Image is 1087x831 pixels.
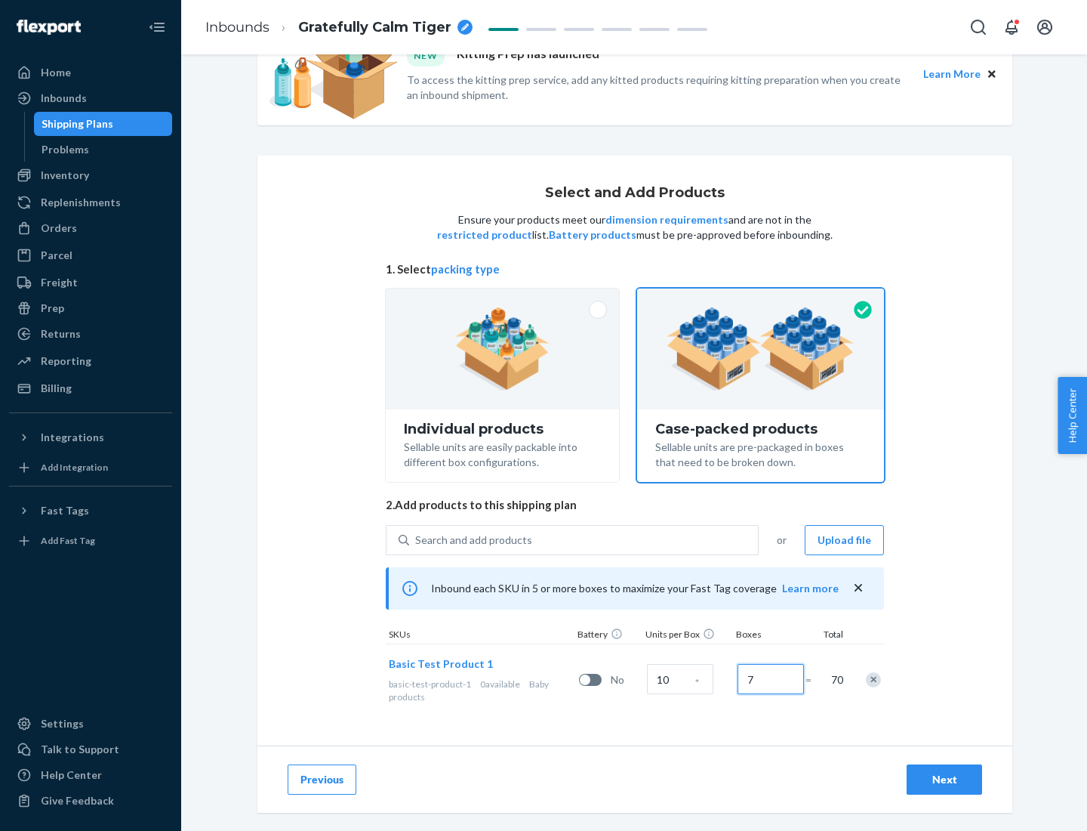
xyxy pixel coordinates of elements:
[386,567,884,610] div: Inbound each SKU in 5 or more boxes to maximize your Fast Tag coverage
[41,326,81,341] div: Returns
[41,248,72,263] div: Parcel
[984,66,1000,82] button: Close
[41,768,102,783] div: Help Center
[415,533,532,548] div: Search and add products
[41,91,87,106] div: Inbounds
[828,672,843,687] span: 70
[647,664,713,694] input: Case Quantity
[407,73,910,103] p: To access the kitting prep service, add any kitted products requiring kitting preparation when yo...
[389,657,493,670] span: Basic Test Product 1
[41,168,89,183] div: Inventory
[805,672,821,687] span: =
[389,656,493,672] button: Basic Test Product 1
[866,672,881,687] div: Remove Item
[34,112,173,136] a: Shipping Plans
[9,789,172,813] button: Give Feedback
[41,301,64,316] div: Prep
[549,227,636,243] button: Battery products
[480,678,520,690] span: 0 available
[9,60,172,85] a: Home
[996,12,1027,42] button: Open notifications
[41,742,119,757] div: Talk to Support
[574,628,642,644] div: Battery
[41,65,71,80] div: Home
[457,45,599,66] p: Kitting Prep has launched
[389,678,573,703] div: Baby products
[407,45,445,66] div: NEW
[733,628,808,644] div: Boxes
[919,772,969,787] div: Next
[851,580,866,596] button: close
[655,437,866,470] div: Sellable units are pre-packaged in boxes that need to be broken down.
[9,296,172,320] a: Prep
[907,765,982,795] button: Next
[1030,12,1060,42] button: Open account menu
[9,86,172,110] a: Inbounds
[431,261,500,277] button: packing type
[404,422,601,437] div: Individual products
[288,765,356,795] button: Previous
[41,354,91,369] div: Reporting
[655,422,866,437] div: Case-packed products
[41,503,89,518] div: Fast Tags
[805,525,884,555] button: Upload file
[9,243,172,267] a: Parcel
[41,534,95,547] div: Add Fast Tag
[9,763,172,787] a: Help Center
[34,137,173,162] a: Problems
[9,349,172,373] a: Reporting
[9,190,172,215] a: Replenishments
[9,499,172,523] button: Fast Tags
[9,737,172,761] a: Talk to Support
[41,793,114,808] div: Give Feedback
[41,275,78,290] div: Freight
[386,261,884,277] span: 1. Select
[17,20,81,35] img: Flexport logo
[41,195,121,210] div: Replenishments
[41,381,72,396] div: Billing
[963,12,993,42] button: Open Search Box
[42,142,89,157] div: Problems
[9,529,172,553] a: Add Fast Tag
[808,628,846,644] div: Total
[9,322,172,346] a: Returns
[41,461,108,474] div: Add Integration
[142,12,172,42] button: Close Navigation
[545,186,725,201] h1: Select and Add Products
[9,376,172,400] a: Billing
[642,628,733,644] div: Units per Box
[9,163,172,187] a: Inventory
[1058,377,1087,454] button: Help Center
[923,66,981,82] button: Learn More
[41,430,104,445] div: Integrations
[404,437,601,470] div: Sellable units are easily packable into different box configurations.
[9,712,172,736] a: Settings
[667,307,855,391] img: case-pack.59cecea509d18c883b923b81aeac6d0b.png
[782,581,839,596] button: Learn more
[777,533,787,548] span: or
[42,116,113,131] div: Shipping Plans
[436,212,834,243] p: Ensure your products meet our and are not in the list. must be pre-approved before inbounding.
[9,456,172,480] a: Add Integration
[9,270,172,295] a: Freight
[389,678,471,690] span: basic-test-product-1
[386,497,884,513] span: 2. Add products to this shipping plan
[737,664,804,694] input: Number of boxes
[205,19,269,36] a: Inbounds
[455,307,550,391] img: individual-pack.facf35554cb0f1810c75b2bd6df2d64e.png
[611,672,641,687] span: No
[605,212,728,227] button: dimension requirements
[41,221,77,236] div: Orders
[437,227,532,243] button: restricted product
[193,5,485,50] ol: breadcrumbs
[9,216,172,240] a: Orders
[298,18,451,38] span: Gratefully Calm Tiger
[9,425,172,449] button: Integrations
[386,628,574,644] div: SKUs
[41,716,84,731] div: Settings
